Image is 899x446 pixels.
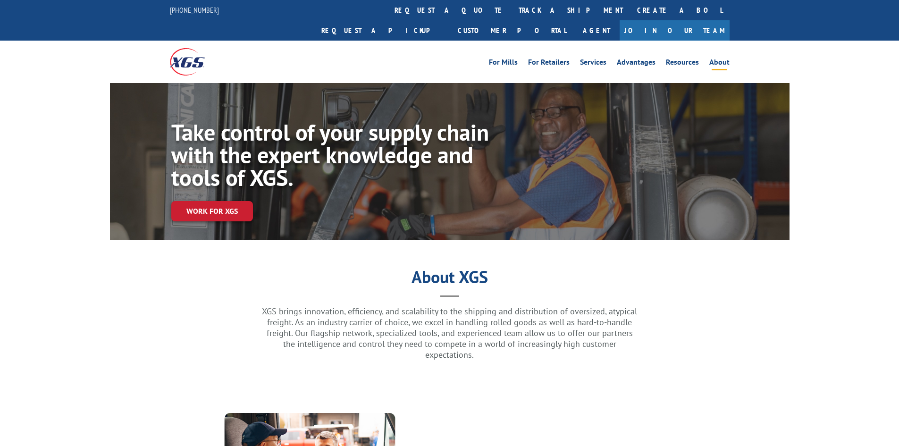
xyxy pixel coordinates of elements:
a: Services [580,59,606,69]
a: About [709,59,730,69]
a: For Retailers [528,59,570,69]
h1: Take control of your supply chain with the expert knowledge and tools of XGS. [171,121,491,194]
p: XGS brings innovation, efficiency, and scalability to the shipping and distribution of oversized,... [261,306,639,360]
a: Resources [666,59,699,69]
a: [PHONE_NUMBER] [170,5,219,15]
a: Advantages [617,59,655,69]
a: Customer Portal [451,20,573,41]
a: For Mills [489,59,518,69]
a: Join Our Team [620,20,730,41]
a: Request a pickup [314,20,451,41]
h1: About XGS [110,270,790,288]
a: Work for XGS [171,201,253,221]
a: Agent [573,20,620,41]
